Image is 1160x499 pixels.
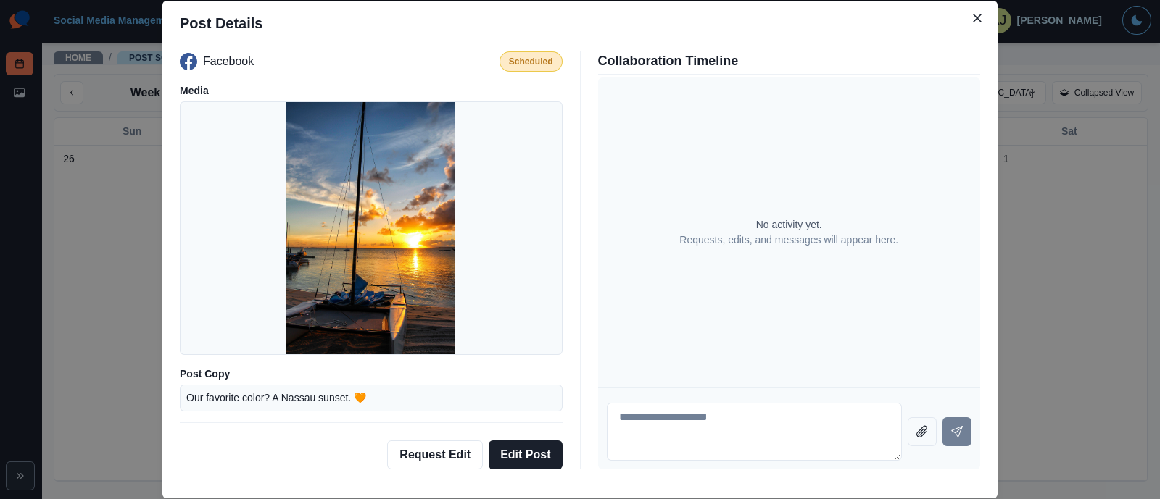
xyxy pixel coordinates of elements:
p: Scheduled [509,55,553,68]
header: Post Details [162,1,998,46]
p: Media [180,83,563,98]
button: Request Edit [387,440,483,469]
p: No activity yet. [756,217,822,232]
img: nwypylnvjhlthbvlhhmk [286,101,455,355]
p: Collaboration Timeline [598,51,981,71]
p: Requests, edits, and messages will appear here. [679,232,898,248]
button: Edit Post [489,440,562,469]
button: Attach file [908,417,937,446]
p: Post Copy [180,366,563,382]
button: Send message [942,417,971,446]
p: Our favorite color? A Nassau sunset. 🧡 [186,391,366,405]
p: Facebook [203,53,254,70]
button: Close [966,7,989,30]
